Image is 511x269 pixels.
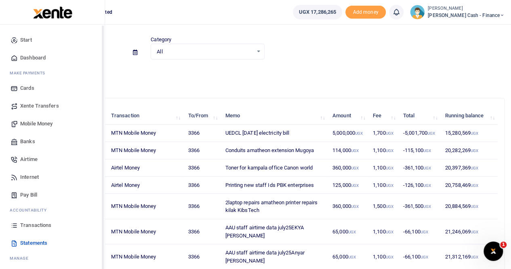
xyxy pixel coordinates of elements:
span: ake Payments [14,70,45,76]
li: Toup your wallet [345,6,386,19]
td: 21,246,069 [441,219,498,244]
span: Cards [20,84,34,92]
span: UGX 17,286,265 [299,8,336,16]
span: Internet [20,173,39,181]
td: Toner for kampala office Canon world [221,159,328,177]
td: 3366 [183,219,221,244]
td: Printing new staff Ids PBK enterprises [221,177,328,194]
a: UGX 17,286,265 [293,5,342,19]
td: 1,100 [368,159,399,177]
td: 360,000 [328,194,368,219]
a: logo-small logo-large logo-large [32,9,72,15]
small: UGX [471,131,478,136]
li: Ac [6,204,98,216]
small: UGX [385,204,393,209]
span: All [157,48,252,56]
td: 3366 [183,159,221,177]
span: Transactions [20,221,51,229]
li: M [6,252,98,265]
small: UGX [351,148,359,153]
small: UGX [385,131,393,136]
span: Statements [20,239,47,247]
iframe: Intercom live chat [484,241,503,261]
span: 1 [500,241,507,248]
a: Banks [6,133,98,150]
small: UGX [385,230,393,234]
td: 20,282,269 [441,142,498,159]
a: Add money [345,8,386,15]
td: 20,884,569 [441,194,498,219]
small: UGX [423,166,431,170]
td: UEDCL [DATE] electricity bill [221,125,328,142]
small: UGX [355,131,363,136]
small: UGX [385,166,393,170]
td: 65,000 [328,219,368,244]
a: Xente Transfers [6,97,98,115]
td: 1,100 [368,177,399,194]
small: UGX [348,255,356,259]
th: To/From: activate to sort column ascending [183,107,221,125]
a: Internet [6,168,98,186]
small: UGX [471,255,478,259]
a: Dashboard [6,49,98,67]
td: 1,100 [368,142,399,159]
td: 360,000 [328,159,368,177]
th: Amount: activate to sort column ascending [328,107,368,125]
small: UGX [423,204,431,209]
small: UGX [423,148,431,153]
td: MTN Mobile Money [107,142,184,159]
a: Airtime [6,150,98,168]
small: UGX [351,183,359,188]
td: 1,100 [368,219,399,244]
span: Dashboard [20,54,46,62]
td: 114,000 [328,142,368,159]
small: UGX [471,148,478,153]
img: logo-large [33,6,72,19]
small: UGX [421,255,428,259]
small: UGX [351,204,359,209]
td: MTN Mobile Money [107,194,184,219]
span: Mobile Money [20,120,53,128]
td: -126,100 [399,177,441,194]
span: Add money [345,6,386,19]
td: 15,280,569 [441,125,498,142]
th: Memo: activate to sort column ascending [221,107,328,125]
small: UGX [348,230,356,234]
small: UGX [421,230,428,234]
td: 125,000 [328,177,368,194]
th: Total: activate to sort column ascending [399,107,441,125]
td: Airtel Money [107,177,184,194]
td: 5,000,000 [328,125,368,142]
td: -5,001,700 [399,125,441,142]
td: 3366 [183,177,221,194]
td: 1,700 [368,125,399,142]
td: 3366 [183,125,221,142]
a: Cards [6,79,98,97]
small: UGX [427,131,435,136]
small: UGX [471,230,478,234]
td: -66,100 [399,219,441,244]
a: Statements [6,234,98,252]
span: Start [20,36,32,44]
td: Airtel Money [107,159,184,177]
small: [PERSON_NAME] [428,5,505,12]
td: 3366 [183,194,221,219]
span: Banks [20,138,35,146]
small: UGX [351,166,359,170]
small: UGX [385,183,393,188]
small: UGX [471,183,478,188]
small: UGX [471,204,478,209]
a: Transactions [6,216,98,234]
td: MTN Mobile Money [107,125,184,142]
td: Conduits amatheon extension Mugoya [221,142,328,159]
small: UGX [385,148,393,153]
p: Download [31,69,505,78]
th: Fee: activate to sort column ascending [368,107,399,125]
li: Wallet ballance [290,5,345,19]
a: Pay Bill [6,186,98,204]
span: [PERSON_NAME] Cash - Finance [428,12,505,19]
a: profile-user [PERSON_NAME] [PERSON_NAME] Cash - Finance [410,5,505,19]
span: Pay Bill [20,191,37,199]
span: countability [16,207,46,213]
li: M [6,67,98,79]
